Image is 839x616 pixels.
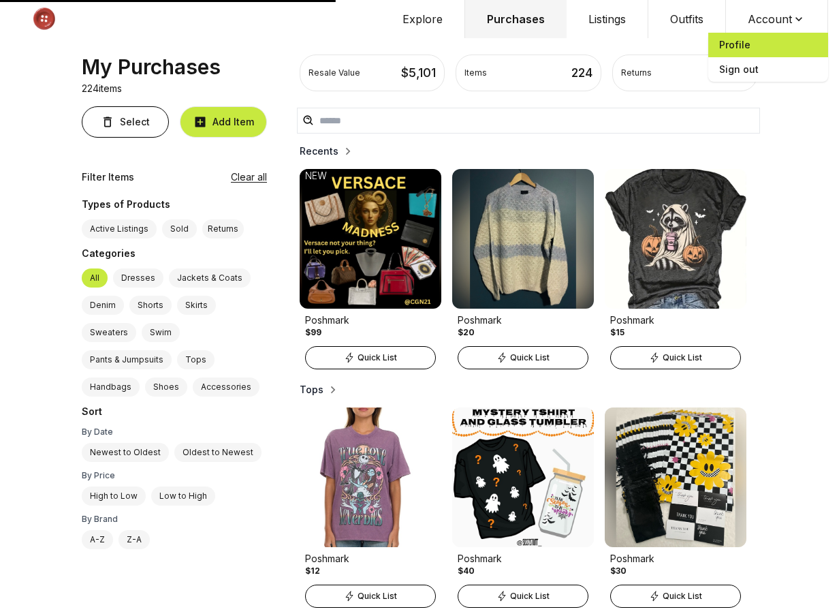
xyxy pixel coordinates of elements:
[621,67,652,78] div: Returns
[708,33,828,57] a: Profile
[82,296,124,315] label: Denim
[82,268,108,288] label: All
[82,323,136,342] label: Sweaters
[177,350,215,369] label: Tops
[180,106,267,138] button: Add Item
[82,170,134,184] div: Filter Items
[510,352,550,363] span: Quick List
[300,169,441,369] a: Product ImagePoshmark$99NEWQuick List
[193,378,259,397] label: Accessories
[605,169,746,309] img: Product Image
[610,327,624,338] div: $15
[305,566,320,576] div: $12
[82,378,140,397] label: Handbags
[605,169,746,369] a: Product ImagePoshmark$15Quick List
[605,407,746,547] img: Product Image
[305,313,436,327] div: Poshmark
[145,378,187,397] label: Shoes
[82,106,169,138] button: Select
[401,63,436,82] div: $ 5,101
[113,268,163,288] label: Dresses
[169,268,251,288] label: Jackets & Coats
[458,327,475,338] div: $20
[231,170,267,184] button: Clear all
[308,67,360,78] div: Resale Value
[82,198,267,214] div: Types of Products
[300,582,441,608] a: Quick List
[82,247,267,263] div: Categories
[605,582,746,608] a: Quick List
[142,323,180,342] label: Swim
[663,591,702,602] span: Quick List
[82,350,172,369] label: Pants & Jumpsuits
[305,552,436,566] div: Poshmark
[82,443,169,462] label: Newest to Oldest
[605,407,746,608] a: Product ImagePoshmark$30Quick List
[458,313,588,327] div: Poshmark
[300,343,441,369] a: Quick List
[610,313,741,327] div: Poshmark
[300,407,441,608] a: Product ImagePoshmark$12Quick List
[358,591,397,602] span: Quick List
[82,530,113,549] label: A-Z
[82,82,122,95] p: 224 items
[300,169,441,309] img: Product Image
[202,219,244,238] button: Returns
[82,55,221,79] div: My Purchases
[118,530,150,549] label: Z-A
[300,169,332,183] div: NEW
[458,552,588,566] div: Poshmark
[358,352,397,363] span: Quick List
[708,57,828,82] span: Sign out
[610,566,627,576] div: $30
[82,487,146,506] label: High to Low
[452,169,594,309] img: Product Image
[174,443,262,462] label: Oldest to Newest
[300,383,323,397] h2: Tops
[82,470,267,481] div: By Price
[610,552,741,566] div: Poshmark
[464,67,487,78] div: Items
[300,407,441,547] img: Product Image
[151,487,215,506] label: Low to High
[177,296,216,315] label: Skirts
[305,327,321,338] div: $99
[82,219,157,238] label: Active Listings
[452,407,594,608] a: Product ImagePoshmark$40Quick List
[300,383,340,397] button: Tops
[300,144,338,158] h2: Recents
[605,343,746,369] a: Quick List
[571,63,592,82] div: 224
[458,566,475,576] div: $40
[129,296,172,315] label: Shorts
[82,514,267,525] div: By Brand
[452,407,594,547] img: Product Image
[452,582,594,608] a: Quick List
[82,405,267,421] div: Sort
[82,427,267,437] div: By Date
[300,144,355,158] button: Recents
[510,591,550,602] span: Quick List
[162,219,197,238] label: Sold
[452,169,594,369] a: Product ImagePoshmark$20Quick List
[663,352,702,363] span: Quick List
[452,343,594,369] a: Quick List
